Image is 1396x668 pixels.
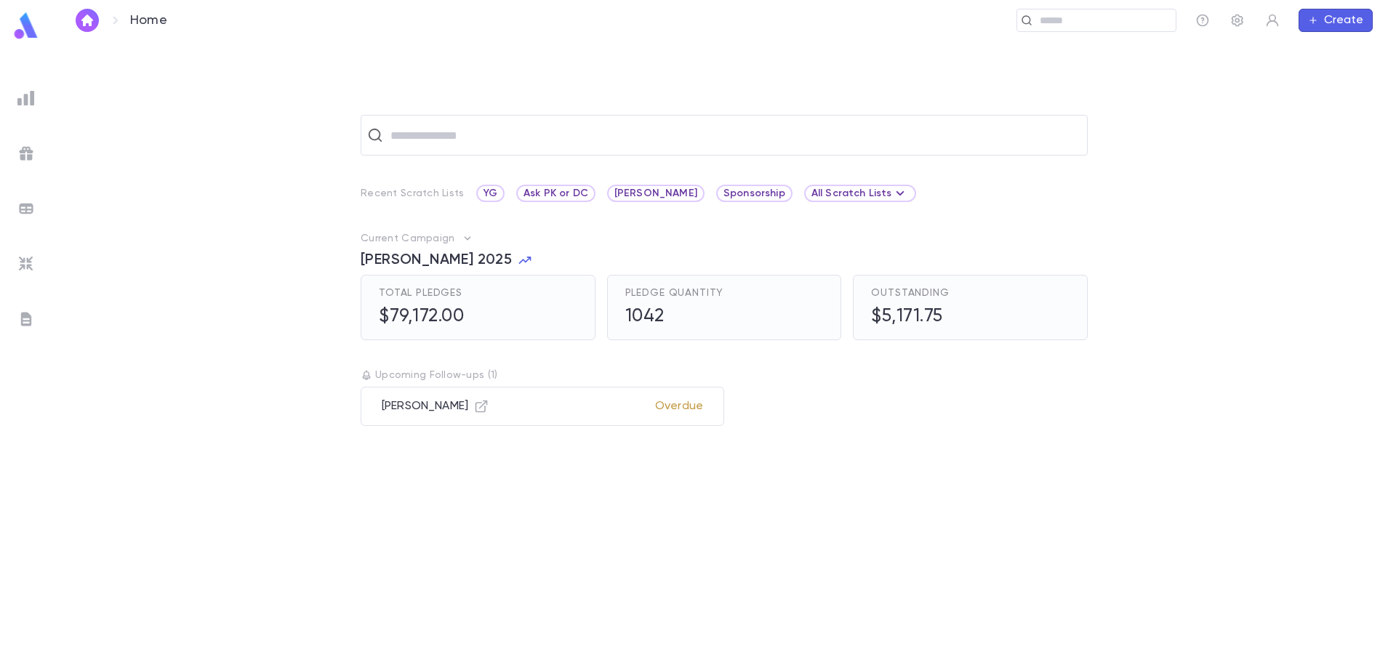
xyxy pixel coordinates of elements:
img: batches_grey.339ca447c9d9533ef1741baa751efc33.svg [17,200,35,217]
span: [PERSON_NAME] 2025 [361,251,512,269]
span: YG [478,188,503,199]
h5: $79,172.00 [379,306,464,328]
div: Sponsorship [716,185,793,202]
div: All Scratch Lists [804,185,917,202]
p: Recent Scratch Lists [361,188,465,199]
div: [PERSON_NAME] [607,185,705,202]
p: Home [130,12,167,28]
div: Ask PK or DC [516,185,595,202]
span: Pledge Quantity [625,287,724,299]
span: Total Pledges [379,287,462,299]
p: [PERSON_NAME] [382,399,489,414]
p: Overdue [655,399,703,414]
img: reports_grey.c525e4749d1bce6a11f5fe2a8de1b229.svg [17,89,35,107]
p: Upcoming Follow-ups ( 1 ) [361,369,1088,381]
img: letters_grey.7941b92b52307dd3b8a917253454ce1c.svg [17,310,35,328]
h5: 1042 [625,306,724,328]
span: Ask PK or DC [518,188,594,199]
span: Sponsorship [718,188,791,199]
img: campaigns_grey.99e729a5f7ee94e3726e6486bddda8f1.svg [17,145,35,162]
span: Outstanding [871,287,949,299]
button: Create [1299,9,1373,32]
p: Current Campaign [361,233,454,244]
img: home_white.a664292cf8c1dea59945f0da9f25487c.svg [79,15,96,26]
img: logo [12,12,41,40]
div: YG [476,185,505,202]
span: [PERSON_NAME] [609,188,703,199]
h5: $5,171.75 [871,306,949,328]
div: All Scratch Lists [811,185,910,202]
img: imports_grey.530a8a0e642e233f2baf0ef88e8c9fcb.svg [17,255,35,273]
